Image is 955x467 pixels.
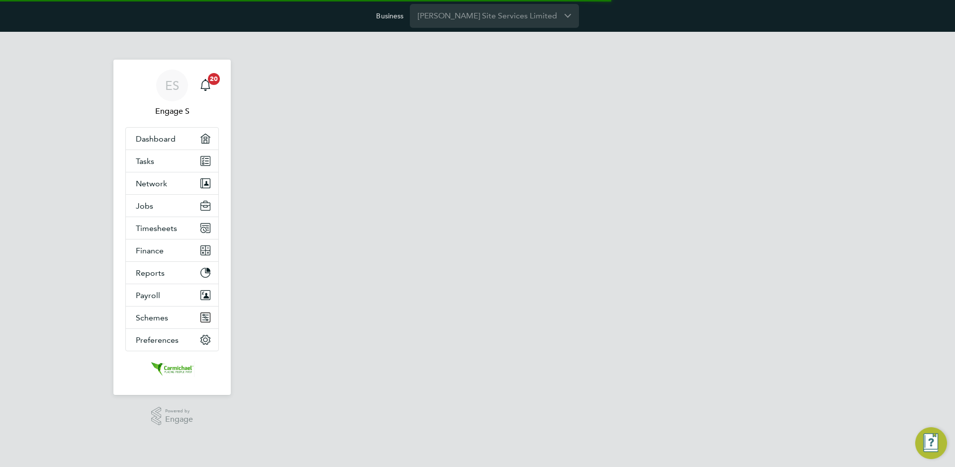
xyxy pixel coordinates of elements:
span: Engage S [125,105,219,117]
button: Engage Resource Center [915,427,947,459]
button: Timesheets [126,217,218,239]
button: Payroll [126,284,218,306]
span: Tasks [136,156,154,166]
button: Network [126,172,218,194]
span: Dashboard [136,134,176,144]
a: Dashboard [126,128,218,150]
span: Timesheets [136,224,177,233]
a: Go to home page [125,361,219,377]
span: Schemes [136,313,168,322]
span: Preferences [136,335,179,345]
span: Network [136,179,167,188]
button: Finance [126,239,218,261]
span: Powered by [165,407,193,415]
img: carmichael-logo-retina.png [150,361,194,377]
button: Jobs [126,195,218,217]
nav: Main navigation [113,60,231,395]
a: ESEngage S [125,70,219,117]
label: Business [376,11,403,20]
button: Preferences [126,329,218,351]
span: Jobs [136,201,153,211]
span: Finance [136,246,164,255]
a: Powered byEngage [151,407,193,426]
span: Engage [165,415,193,424]
button: Reports [126,262,218,284]
span: 20 [208,73,220,85]
span: Reports [136,268,165,278]
button: Schemes [126,307,218,328]
span: Payroll [136,291,160,300]
a: 20 [195,70,215,101]
a: Tasks [126,150,218,172]
span: ES [165,79,179,92]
